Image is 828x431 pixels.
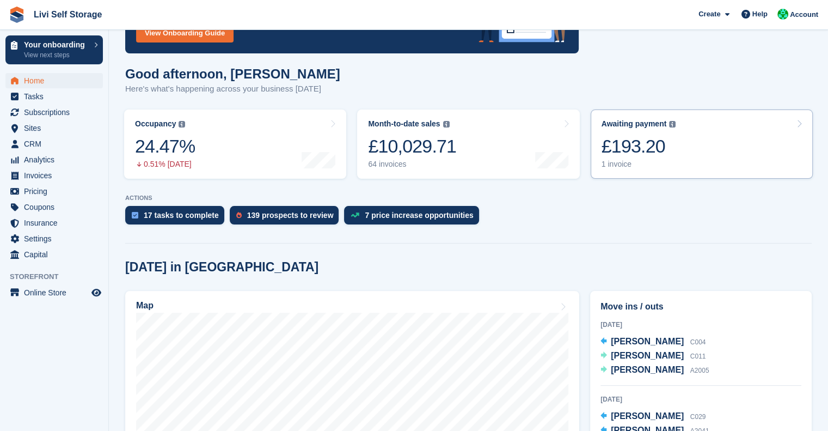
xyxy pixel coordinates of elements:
div: [DATE] [600,394,801,404]
span: Account [790,9,818,20]
a: [PERSON_NAME] C029 [600,410,706,424]
div: 7 price increase opportunities [365,211,473,220]
a: Preview store [90,286,103,299]
a: 139 prospects to review [230,206,345,230]
a: [PERSON_NAME] C011 [600,349,706,363]
span: C029 [690,413,706,421]
span: C004 [690,338,706,346]
p: Your onboarding [24,41,89,48]
img: stora-icon-8386f47178a22dfd0bd8f6a31ec36ba5ce8667c1dd55bd0f319d3a0aa187defe.svg [9,7,25,23]
span: [PERSON_NAME] [611,337,684,346]
a: 7 price increase opportunities [344,206,484,230]
h2: Map [136,301,154,311]
span: C011 [690,353,706,360]
img: icon-info-grey-7440780725fd019a000dd9b08b2336e03edf1995a4989e88bcd33f0948082b44.svg [669,121,676,128]
img: icon-info-grey-7440780725fd019a000dd9b08b2336e03edf1995a4989e88bcd33f0948082b44.svg [179,121,185,128]
span: Analytics [24,152,89,167]
a: menu [5,105,103,120]
img: price_increase_opportunities-93ffe204e8149a01c8c9dc8f82e8f89637d9d84a8eef4429ea346261dce0b2c0.svg [351,213,359,217]
a: menu [5,120,103,136]
div: 24.47% [135,135,195,157]
span: Capital [24,247,89,262]
div: 64 invoices [368,160,456,169]
div: 17 tasks to complete [144,211,219,220]
div: 139 prospects to review [247,211,334,220]
span: Home [24,73,89,88]
span: A2005 [690,367,709,374]
img: task-75834270c22a3079a89374b754ae025e5fb1db73e45f91037f5363f120a921f8.svg [132,212,138,218]
a: menu [5,136,103,151]
span: CRM [24,136,89,151]
span: [PERSON_NAME] [611,351,684,360]
div: Month-to-date sales [368,119,440,129]
span: Subscriptions [24,105,89,120]
a: menu [5,285,103,300]
div: 0.51% [DATE] [135,160,195,169]
p: View next steps [24,50,89,60]
img: prospect-51fa495bee0391a8d652442698ab0144808aea92771e9ea1ae160a38d050c398.svg [236,212,242,218]
span: Insurance [24,215,89,230]
p: ACTIONS [125,195,812,202]
a: menu [5,168,103,183]
span: Tasks [24,89,89,104]
div: £193.20 [602,135,676,157]
img: Joe Robertson [777,9,788,20]
a: menu [5,247,103,262]
span: Sites [24,120,89,136]
p: Here's what's happening across your business [DATE] [125,83,340,95]
a: menu [5,215,103,230]
div: Awaiting payment [602,119,667,129]
span: Pricing [24,184,89,199]
span: Storefront [10,271,108,282]
img: icon-info-grey-7440780725fd019a000dd9b08b2336e03edf1995a4989e88bcd33f0948082b44.svg [443,121,450,128]
h1: Good afternoon, [PERSON_NAME] [125,66,340,81]
a: Occupancy 24.47% 0.51% [DATE] [124,110,346,179]
a: Awaiting payment £193.20 1 invoice [591,110,813,179]
span: [PERSON_NAME] [611,411,684,421]
a: menu [5,152,103,167]
a: menu [5,184,103,199]
a: View Onboarding Guide [136,23,234,43]
div: [DATE] [600,320,801,330]
a: Your onboarding View next steps [5,35,103,64]
span: Coupons [24,199,89,215]
a: Livi Self Storage [29,5,106,23]
span: [PERSON_NAME] [611,365,684,374]
span: Help [752,9,768,20]
h2: Move ins / outs [600,300,801,313]
div: 1 invoice [602,160,676,169]
a: menu [5,89,103,104]
a: 17 tasks to complete [125,206,230,230]
span: Settings [24,231,89,246]
span: Invoices [24,168,89,183]
a: menu [5,73,103,88]
a: [PERSON_NAME] C004 [600,335,706,349]
div: Occupancy [135,119,176,129]
div: £10,029.71 [368,135,456,157]
a: menu [5,199,103,215]
span: Online Store [24,285,89,300]
span: Create [698,9,720,20]
h2: [DATE] in [GEOGRAPHIC_DATA] [125,260,318,275]
a: Month-to-date sales £10,029.71 64 invoices [357,110,579,179]
a: menu [5,231,103,246]
a: [PERSON_NAME] A2005 [600,363,709,378]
